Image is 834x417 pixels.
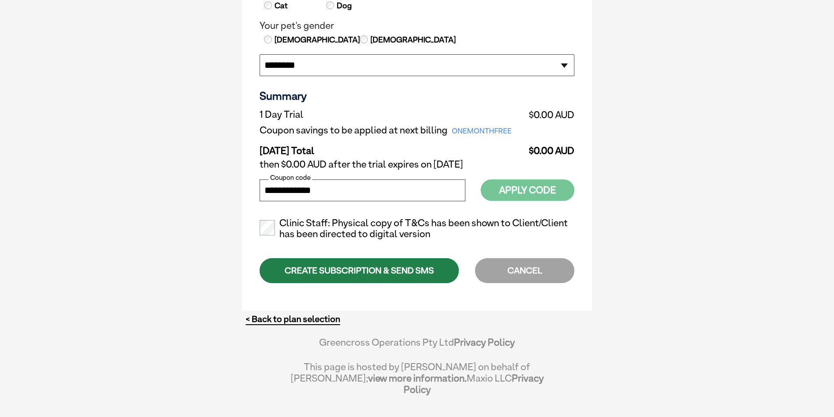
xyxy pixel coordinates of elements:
a: Privacy Policy [404,372,544,395]
label: Clinic Staff: Physical copy of T&Cs has been shown to Client/Client has been directed to digital ... [260,217,574,240]
div: Greencross Operations Pty Ltd [290,336,544,357]
legend: Your pet's gender [260,20,574,32]
span: ONEMONTHFREE [447,125,516,137]
div: CANCEL [475,258,574,283]
td: $0.00 AUD [525,138,574,157]
label: Coupon code [268,174,312,182]
td: $0.00 AUD [525,107,574,123]
button: Apply Code [481,179,574,201]
a: < Back to plan selection [246,314,340,325]
input: Clinic Staff: Physical copy of T&Cs has been shown to Client/Client has been directed to digital ... [260,220,275,235]
a: view more information. [368,372,467,384]
td: Coupon savings to be applied at next billing [260,123,525,138]
a: Privacy Policy [454,336,515,348]
div: CREATE SUBSCRIPTION & SEND SMS [260,258,459,283]
td: 1 Day Trial [260,107,525,123]
td: [DATE] Total [260,138,525,157]
h3: Summary [260,89,574,102]
div: This page is hosted by [PERSON_NAME] on behalf of [PERSON_NAME]; Maxio LLC [290,357,544,395]
td: then $0.00 AUD after the trial expires on [DATE] [260,157,574,172]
